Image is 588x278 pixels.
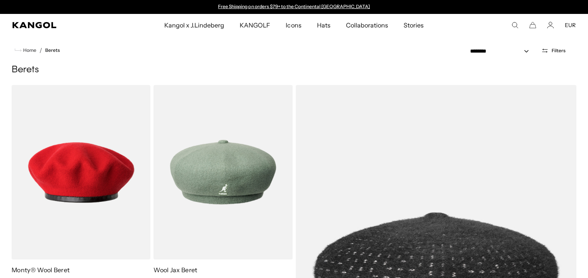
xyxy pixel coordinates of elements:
span: Stories [404,14,424,36]
a: Icons [278,14,309,36]
img: Wool Jax Beret [153,85,292,259]
h1: Berets [12,64,576,76]
select: Sort by: Featured [467,47,537,55]
a: Hats [309,14,338,36]
a: Berets [45,48,60,53]
button: Cart [529,22,536,29]
span: Home [22,48,36,53]
span: Filters [552,48,566,53]
a: KANGOLF [232,14,278,36]
li: / [36,46,42,55]
a: Kangol x J.Lindeberg [157,14,232,36]
a: Kangol [12,22,108,28]
a: Wool Jax Beret [153,266,197,274]
slideshow-component: Announcement bar [215,4,374,10]
div: Announcement [215,4,374,10]
a: Free Shipping on orders $79+ to the Continental [GEOGRAPHIC_DATA] [218,3,370,9]
a: Account [547,22,554,29]
a: Collaborations [338,14,396,36]
span: Icons [286,14,301,36]
span: KANGOLF [240,14,270,36]
span: Collaborations [346,14,388,36]
img: Monty® Wool Beret [12,85,150,259]
span: Kangol x J.Lindeberg [164,14,225,36]
a: Home [15,47,36,54]
button: Open filters [537,47,570,54]
a: Stories [396,14,431,36]
summary: Search here [511,22,518,29]
button: EUR [565,22,576,29]
div: 1 of 2 [215,4,374,10]
span: Hats [317,14,331,36]
a: Monty® Wool Beret [12,266,70,274]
